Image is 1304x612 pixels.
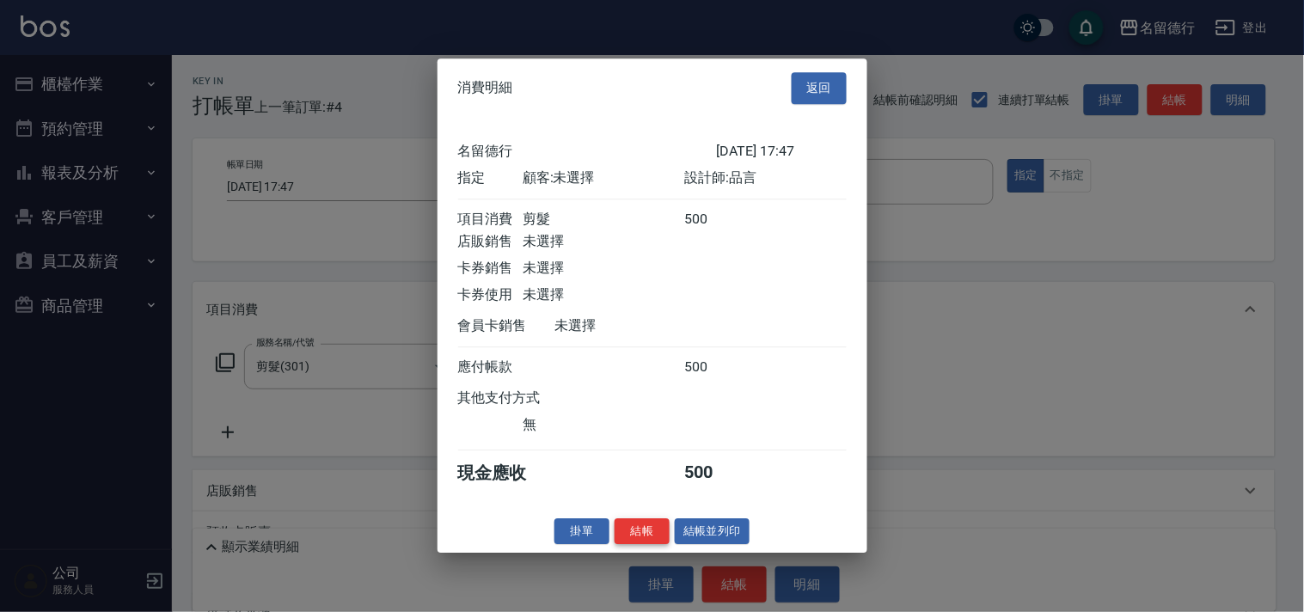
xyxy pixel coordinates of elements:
[458,389,588,407] div: 其他支付方式
[684,462,749,485] div: 500
[615,518,670,545] button: 結帳
[458,462,555,485] div: 現金應收
[684,358,749,376] div: 500
[555,317,717,335] div: 未選擇
[523,260,684,278] div: 未選擇
[684,169,846,187] div: 設計師: 品言
[523,169,684,187] div: 顧客: 未選擇
[523,416,684,434] div: 無
[458,211,523,229] div: 項目消費
[523,233,684,251] div: 未選擇
[792,72,847,104] button: 返回
[458,286,523,304] div: 卡券使用
[684,211,749,229] div: 500
[458,143,717,161] div: 名留德行
[675,518,750,545] button: 結帳並列印
[523,286,684,304] div: 未選擇
[523,211,684,229] div: 剪髮
[458,317,555,335] div: 會員卡銷售
[458,233,523,251] div: 店販銷售
[458,169,523,187] div: 指定
[458,80,513,97] span: 消費明細
[717,143,847,161] div: [DATE] 17:47
[554,518,609,545] button: 掛單
[458,260,523,278] div: 卡券銷售
[458,358,523,376] div: 應付帳款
